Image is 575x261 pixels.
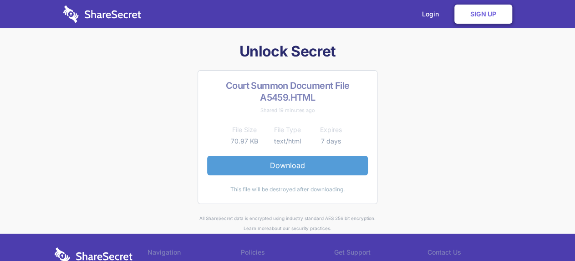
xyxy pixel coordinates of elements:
h1: Unlock Secret [55,42,521,61]
th: File Type [266,124,309,135]
td: 7 days [309,136,352,147]
div: This file will be destroyed after downloading. [207,184,368,194]
h2: Court Summon Document File A5459.HTML [207,80,368,103]
a: Sign Up [454,5,512,24]
li: Policies [241,247,334,260]
img: logo-wordmark-white-trans-d4663122ce5f474addd5e946df7df03e33cb6a1c49d2221995e7729f52c070b2.svg [63,5,141,23]
th: File Size [223,124,266,135]
th: Expires [309,124,352,135]
a: Learn more [244,225,269,231]
li: Contact Us [427,247,521,260]
td: text/html [266,136,309,147]
div: All ShareSecret data is encrypted using industry standard AES 256 bit encryption. about our secur... [55,213,521,234]
div: Shared 19 minutes ago [207,105,368,115]
li: Get Support [334,247,427,260]
li: Navigation [148,247,241,260]
td: 70.97 KB [223,136,266,147]
a: Download [207,156,368,175]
